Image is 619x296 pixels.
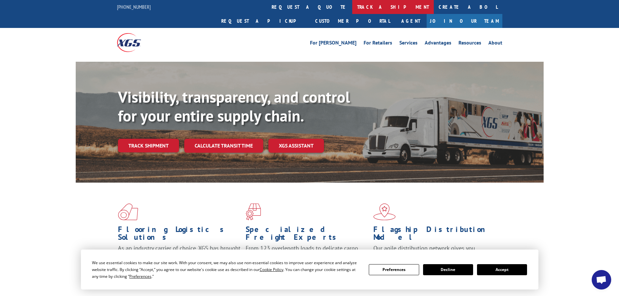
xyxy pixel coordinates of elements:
[118,244,240,267] span: As an industry carrier of choice, XGS has brought innovation and dedication to flooring logistics...
[592,270,611,290] a: Open chat
[369,264,419,275] button: Preferences
[373,225,496,244] h1: Flagship Distribution Model
[118,87,350,126] b: Visibility, transparency, and control for your entire supply chain.
[246,203,261,220] img: xgs-icon-focused-on-flooring-red
[425,40,451,47] a: Advantages
[216,14,310,28] a: Request a pickup
[395,14,427,28] a: Agent
[117,4,151,10] a: [PHONE_NUMBER]
[81,250,538,290] div: Cookie Consent Prompt
[118,203,138,220] img: xgs-icon-total-supply-chain-intelligence-red
[118,139,179,152] a: Track shipment
[427,14,502,28] a: Join Our Team
[92,259,361,280] div: We use essential cookies to make our site work. With your consent, we may also use non-essential ...
[246,225,368,244] h1: Specialized Freight Experts
[373,203,396,220] img: xgs-icon-flagship-distribution-model-red
[129,274,151,279] span: Preferences
[364,40,392,47] a: For Retailers
[268,139,324,153] a: XGS ASSISTANT
[310,40,356,47] a: For [PERSON_NAME]
[260,267,283,272] span: Cookie Policy
[423,264,473,275] button: Decline
[118,225,241,244] h1: Flooring Logistics Solutions
[488,40,502,47] a: About
[246,244,368,273] p: From 123 overlength loads to delicate cargo, our experienced staff knows the best way to move you...
[458,40,481,47] a: Resources
[310,14,395,28] a: Customer Portal
[373,244,493,260] span: Our agile distribution network gives you nationwide inventory management on demand.
[184,139,263,153] a: Calculate transit time
[477,264,527,275] button: Accept
[399,40,418,47] a: Services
